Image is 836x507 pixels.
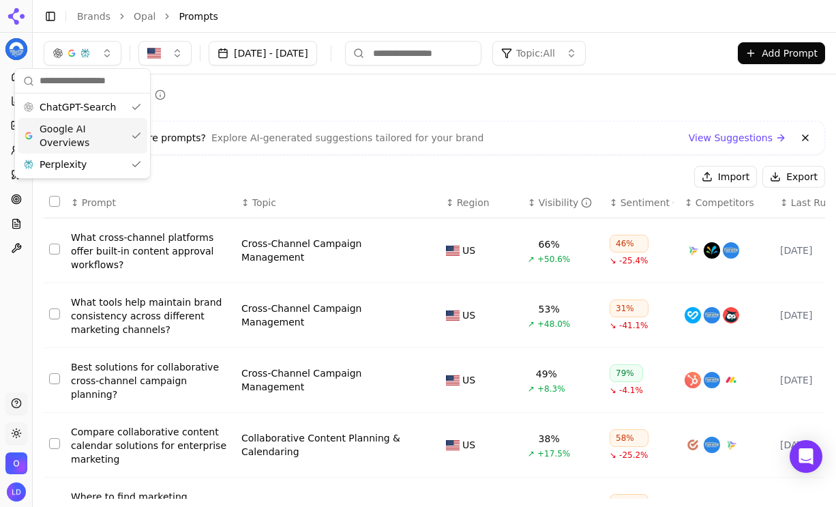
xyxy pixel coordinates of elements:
[241,196,435,209] div: ↕Topic
[610,450,616,461] span: ↘
[457,196,490,209] span: Region
[539,302,560,316] div: 53%
[797,130,813,146] button: Dismiss banner
[610,300,648,317] div: 31%
[539,196,593,209] div: Visibility
[7,482,26,502] img: Lee Dussinger
[791,196,832,209] span: Last Run
[446,196,517,209] div: ↕Region
[537,383,565,394] span: +8.3%
[528,254,535,265] span: ↗
[610,429,648,447] div: 58%
[723,307,739,323] img: hootsuite
[446,375,460,386] img: US flag
[694,166,757,188] button: Import
[209,41,317,66] button: [DATE] - [DATE]
[537,448,570,459] span: +17.5%
[536,367,557,381] div: 49%
[610,255,616,266] span: ↘
[723,372,739,388] img: monday.com
[619,320,648,331] span: -41.1%
[528,383,535,394] span: ↗
[621,196,674,209] div: Sentiment
[539,237,560,251] div: 66%
[441,188,522,218] th: Region
[77,10,798,23] nav: breadcrumb
[49,196,60,207] button: Select all rows
[704,242,720,259] img: sprinklr
[5,38,27,60] img: Opal
[539,432,560,446] div: 38%
[446,440,460,450] img: US flag
[40,100,116,114] span: ChatGPT-Search
[462,244,475,257] span: US
[685,307,701,323] img: bynder
[40,122,125,149] span: Google AI Overviews
[723,242,739,259] img: asana
[610,364,643,382] div: 79%
[685,196,769,209] div: ↕Competitors
[446,310,460,321] img: US flag
[604,188,679,218] th: sentiment
[610,320,616,331] span: ↘
[704,372,720,388] img: asana
[147,46,161,60] img: United States
[685,242,701,259] img: planable
[241,431,419,459] a: Collaborative Content Planning & Calendaring
[619,255,648,266] span: -25.4%
[71,295,230,336] a: What tools help maintain brand consistency across different marketing channels?
[685,372,701,388] img: hubspot
[5,38,27,60] button: Current brand: Opal
[790,440,822,473] div: Open Intercom Messenger
[704,307,720,323] img: asana
[5,452,27,474] img: Opal
[236,188,441,218] th: Topic
[134,10,155,23] a: Opal
[82,196,116,209] span: Prompt
[15,93,150,178] div: Suggestions
[679,188,775,218] th: Competitors
[71,196,230,209] div: ↕Prompt
[522,188,604,218] th: brandMentionRate
[252,196,276,209] span: Topic
[49,373,60,384] button: Select row 3
[696,196,754,209] span: Competitors
[528,196,599,209] div: ↕Visibility
[446,246,460,256] img: US flag
[7,482,26,502] button: Open user button
[71,360,230,401] a: Best solutions for collaborative cross-channel campaign planning?
[610,235,648,252] div: 46%
[723,437,739,453] img: planable
[610,196,674,209] div: ↕Sentiment
[49,244,60,255] button: Select row 1
[77,11,110,22] a: Brands
[528,319,535,330] span: ↗
[704,437,720,453] img: asana
[241,302,419,329] a: Cross-Channel Campaign Management
[685,437,701,453] img: coschedule
[71,231,230,272] a: What cross-channel platforms offer built-in content approval workflows?
[49,438,60,449] button: Select row 4
[211,131,483,145] span: Explore AI-generated suggestions tailored for your brand
[537,254,570,265] span: +50.6%
[71,425,230,466] a: Compare collaborative content calendar solutions for enterprise marketing
[610,385,616,396] span: ↘
[49,308,60,319] button: Select row 2
[762,166,825,188] button: Export
[537,319,570,330] span: +48.0%
[689,131,786,145] a: View Suggestions
[5,452,27,474] button: Open organization switcher
[462,373,475,387] span: US
[40,158,87,171] span: Perplexity
[516,46,555,60] span: Topic: All
[241,237,419,264] a: Cross-Channel Campaign Management
[738,42,825,64] button: Add Prompt
[241,366,419,394] a: Cross-Channel Campaign Management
